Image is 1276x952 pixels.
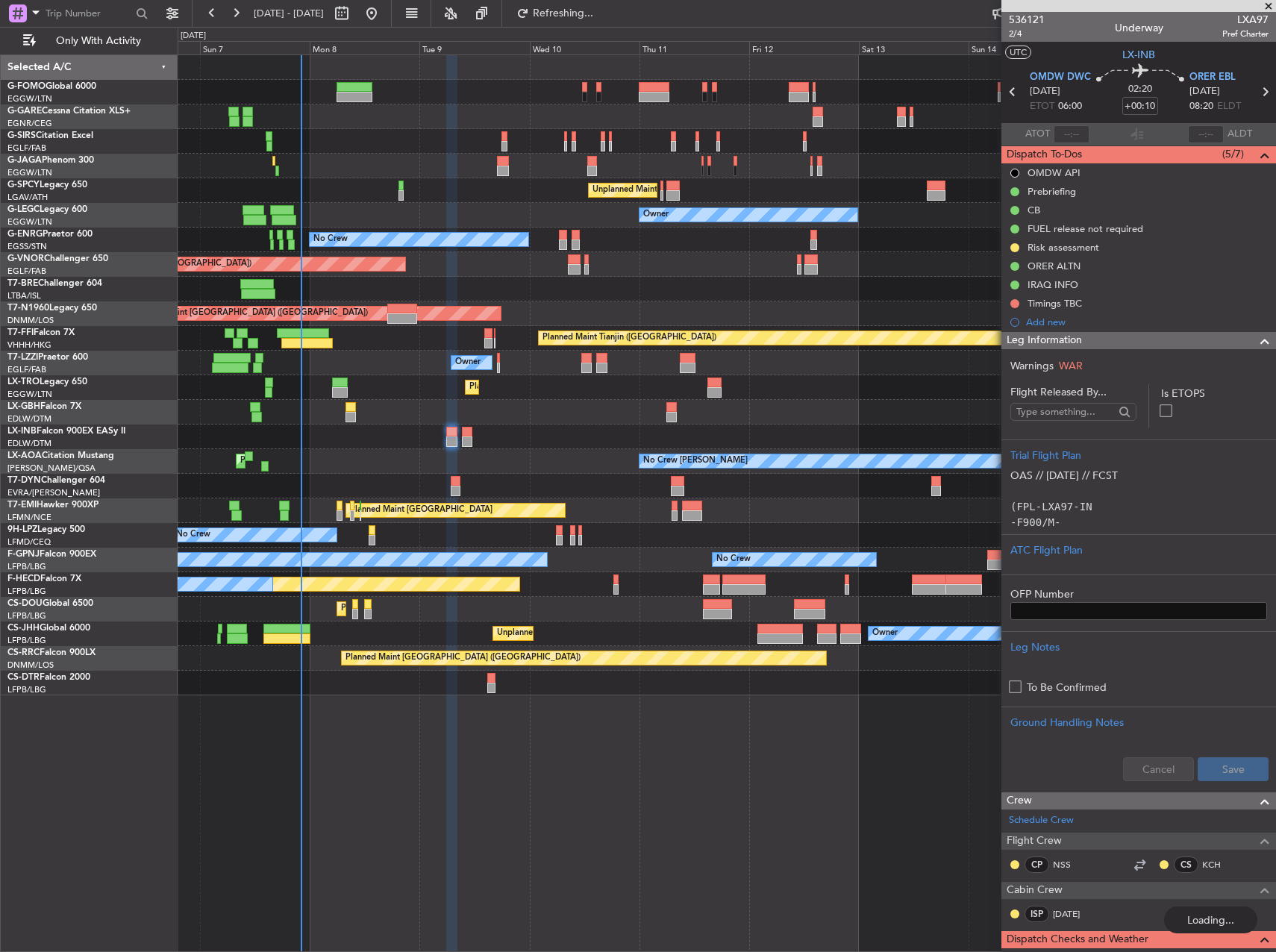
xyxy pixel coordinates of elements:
[1164,906,1257,933] div: Loading...
[1222,12,1269,28] span: LXA97
[7,304,49,313] span: T7-N1960
[7,648,40,657] span: CS-RRC
[7,304,97,313] a: T7-N1960Legacy 650
[643,450,748,472] div: No Crew [PERSON_NAME]
[7,476,41,485] span: T7-DYN
[1007,833,1062,850] span: Flight Crew
[7,550,96,559] a: F-GPNJFalcon 900EX
[7,624,40,633] span: CS-JHH
[7,254,108,263] a: G-VNORChallenger 650
[1026,316,1269,328] div: Add new
[716,548,751,571] div: No Crew
[7,339,51,351] a: VHHH/HKG
[7,427,125,436] a: LX-INBFalcon 900EX EASy II
[7,378,40,386] span: LX-TRO
[1227,127,1252,142] span: ALDT
[1010,448,1267,463] div: Trial Flight Plan
[7,131,36,140] span: G-SIRS
[419,41,529,54] div: Tue 9
[7,216,52,228] a: EGGW/LTN
[7,684,46,695] a: LFPB/LBG
[7,550,40,559] span: F-GPNJ
[1030,70,1091,85] span: OMDW DWC
[1010,542,1267,558] div: ATC Flight Plan
[7,463,96,474] a: [PERSON_NAME]/QSA
[1028,204,1040,216] div: CB
[7,402,81,411] a: LX-GBHFalcon 7X
[7,93,52,104] a: EGGW/LTN
[39,36,157,46] span: Only With Activity
[7,438,51,449] a: EDLW/DTM
[313,228,348,251] div: No Crew
[7,279,38,288] span: T7-BRE
[1161,386,1267,401] label: Is ETOPS
[7,660,54,671] a: DNMM/LOS
[1028,185,1076,198] div: Prebriefing
[7,131,93,140] a: G-SIRSCitation Excel
[7,107,42,116] span: G-GARE
[1189,99,1213,114] span: 08:20
[1010,715,1267,730] div: Ground Handling Notes
[7,82,96,91] a: G-FOMOGlobal 6000
[1189,84,1220,99] span: [DATE]
[1025,857,1049,873] div: CP
[1174,857,1198,873] div: CS
[1189,70,1236,85] span: ORER EBL
[1010,586,1267,602] label: OFP Number
[7,353,88,362] a: T7-LZZIPraetor 600
[7,181,40,190] span: G-SPCY
[7,635,46,646] a: LFPB/LBG
[510,1,599,25] button: Refreshing...
[1028,297,1082,310] div: Timings TBC
[1007,882,1063,899] span: Cabin Crew
[7,624,90,633] a: CS-JHHGlobal 6000
[7,181,87,190] a: G-SPCYLegacy 650
[1009,12,1045,28] span: 536121
[1009,813,1074,828] a: Schedule Crew
[7,501,98,510] a: T7-EMIHawker 900XP
[7,230,43,239] span: G-ENRG
[7,451,42,460] span: LX-AOA
[7,599,43,608] span: CS-DOU
[7,451,114,460] a: LX-AOACitation Mustang
[1128,82,1152,97] span: 02:20
[7,364,46,375] a: EGLF/FAB
[350,499,492,522] div: Planned Maint [GEOGRAPHIC_DATA]
[7,610,46,621] a: LFPB/LBG
[254,7,324,20] span: [DATE] - [DATE]
[1222,146,1244,162] span: (5/7)
[1054,125,1089,143] input: --:--
[7,205,87,214] a: G-LEGCLegacy 600
[1009,28,1045,40] span: 2/4
[7,586,46,597] a: LFPB/LBG
[1027,680,1107,695] label: To Be Confirmed
[1028,241,1099,254] div: Risk assessment
[1053,858,1086,871] a: NSS
[530,41,639,54] div: Wed 10
[7,501,37,510] span: T7-EMI
[1010,639,1267,655] div: Leg Notes
[46,2,131,25] input: Trip Number
[7,82,46,91] span: G-FOMO
[240,450,475,472] div: Planned Maint [GEOGRAPHIC_DATA] ([GEOGRAPHIC_DATA])
[7,205,40,214] span: G-LEGC
[639,41,749,54] div: Thu 11
[1005,46,1031,59] button: UTC
[1030,99,1054,114] span: ETOT
[7,254,44,263] span: G-VNOR
[7,328,75,337] a: T7-FFIFalcon 7X
[1010,384,1136,400] span: Flight Released By...
[7,156,42,165] span: G-JAGA
[345,647,581,669] div: Planned Maint [GEOGRAPHIC_DATA] ([GEOGRAPHIC_DATA])
[1053,907,1086,921] a: [DATE]
[7,536,51,548] a: LFMD/CEQ
[1025,906,1049,922] div: ISP
[7,427,37,436] span: LX-INB
[7,389,52,400] a: EGGW/LTN
[7,315,54,326] a: DNMM/LOS
[200,41,310,54] div: Sun 7
[7,476,105,485] a: T7-DYNChallenger 604
[176,524,210,546] div: No Crew
[310,41,419,54] div: Mon 8
[1007,792,1032,809] span: Crew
